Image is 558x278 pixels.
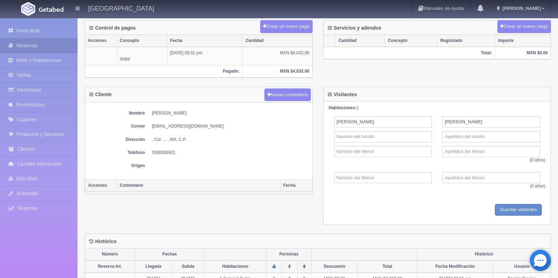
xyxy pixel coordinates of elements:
dt: Dirección [88,137,145,143]
th: Concepto [385,35,437,47]
button: Crear un nuevo pago [260,20,312,33]
th: Usuario [493,260,551,273]
th: Concepto [117,35,167,47]
input: Apellidos del Adulto [442,116,540,128]
th: Fecha [280,180,312,192]
th: Total: [324,47,495,59]
th: Acciones [85,180,117,192]
input: Apellidos del Menor [442,146,540,157]
dd: [PERSON_NAME] [152,110,309,116]
th: Habitaciones [204,260,266,273]
th: Descuento [311,260,358,273]
h4: Histórico [89,239,117,244]
td: stripe [117,47,167,65]
h4: Servicios y adendos [328,25,381,31]
dt: Nombre [88,110,145,116]
input: Guardar visitantes [495,204,542,216]
th: MXN $0.00 [495,47,551,59]
strong: Habitaciones: [329,105,357,110]
dd: 5536506921 [152,150,309,156]
dd: , Col. , , , MX, C.P. [152,137,309,143]
h4: Cliente [89,92,112,97]
th: Fecha Modificación [417,260,493,273]
input: Apellidos del Menor [442,172,540,183]
th: Cantidad [335,35,385,47]
dt: Correo [88,123,145,129]
th: Total [358,260,417,273]
dd: [EMAIL_ADDRESS][DOMAIN_NAME] [152,123,309,129]
th: Personas [266,248,312,260]
input: Nombre del Adulto [334,116,432,128]
th: Pagado: [85,65,243,77]
input: Apellidos del Adulto [442,131,540,142]
th: Histórico [417,248,551,260]
th: Salida [172,260,204,273]
th: Registrado [437,35,495,47]
th: Importe [495,35,551,47]
h4: Visitantes [328,92,357,97]
dt: Teléfono [88,150,145,156]
button: Nuevo comentario [264,88,311,101]
h4: [GEOGRAPHIC_DATA] [88,4,154,12]
th: Llegada [135,260,172,273]
td: MXN $4,032.00 [243,47,312,65]
th: Fechas [135,248,204,260]
th: Fecha [167,35,243,47]
img: Getabed [21,2,35,16]
th: Comentario [117,180,281,192]
th: Cantidad [243,35,312,47]
th: Acciones [85,35,117,47]
input: Nombre del Menor [334,146,432,157]
th: Reserva Int. [85,260,135,273]
button: Crear un nuevo cargo [497,20,551,33]
th: MXN $4,032.00 [243,65,312,77]
img: Getabed [39,7,63,12]
dt: Origen [88,163,145,169]
h4: Control de pagos [89,25,136,31]
input: Nombre del Menor [334,172,432,183]
th: Número [85,248,135,260]
div: 1 [329,105,546,111]
span: [PERSON_NAME] [501,6,541,11]
input: Nombre del Adulto [334,131,432,142]
td: [DATE] 03:31 pm [167,47,243,65]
